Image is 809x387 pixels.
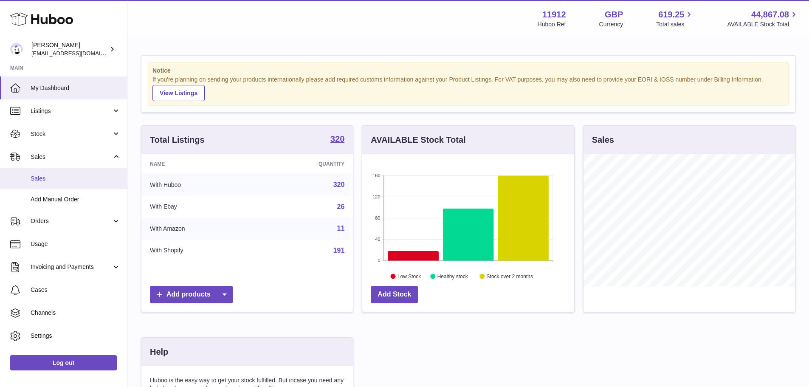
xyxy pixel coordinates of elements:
a: 191 [333,247,345,254]
span: Invoicing and Payments [31,263,112,271]
a: View Listings [152,85,205,101]
div: Huboo Ref [538,20,566,28]
span: Total sales [656,20,694,28]
a: Add Stock [371,286,418,303]
text: Low Stock [397,273,421,279]
span: Cases [31,286,121,294]
h3: AVAILABLE Stock Total [371,134,465,146]
td: With Amazon [141,218,257,240]
text: 40 [375,237,381,242]
a: 320 [330,135,344,145]
h3: Help [150,346,168,358]
a: Add products [150,286,233,303]
span: Orders [31,217,112,225]
span: Sales [31,153,112,161]
div: Currency [599,20,623,28]
div: If you're planning on sending your products internationally please add required customs informati... [152,76,784,101]
a: Log out [10,355,117,370]
td: With Shopify [141,240,257,262]
td: With Ebay [141,196,257,218]
span: Stock [31,130,112,138]
span: Usage [31,240,121,248]
th: Quantity [257,154,353,174]
strong: 11912 [542,9,566,20]
span: [EMAIL_ADDRESS][DOMAIN_NAME] [31,50,125,56]
text: 0 [378,258,381,263]
strong: Notice [152,67,784,75]
th: Name [141,154,257,174]
span: 619.25 [658,9,684,20]
span: Settings [31,332,121,340]
a: 320 [333,181,345,188]
strong: GBP [605,9,623,20]
text: Stock over 2 months [487,273,533,279]
text: 120 [372,194,380,199]
img: internalAdmin-11912@internal.huboo.com [10,43,23,56]
a: 44,867.08 AVAILABLE Stock Total [727,9,799,28]
text: 160 [372,173,380,178]
span: AVAILABLE Stock Total [727,20,799,28]
div: [PERSON_NAME] [31,41,108,57]
text: Healthy stock [437,273,468,279]
h3: Total Listings [150,134,205,146]
a: 26 [337,203,345,210]
span: 44,867.08 [751,9,789,20]
a: 11 [337,225,345,232]
td: With Huboo [141,174,257,196]
span: My Dashboard [31,84,121,92]
text: 80 [375,215,381,220]
span: Sales [31,175,121,183]
span: Channels [31,309,121,317]
strong: 320 [330,135,344,143]
span: Listings [31,107,112,115]
h3: Sales [592,134,614,146]
a: 619.25 Total sales [656,9,694,28]
span: Add Manual Order [31,195,121,203]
